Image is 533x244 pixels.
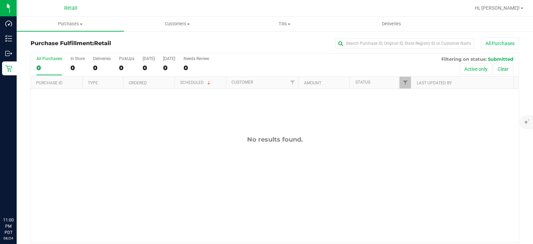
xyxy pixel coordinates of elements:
[88,81,98,85] a: Type
[355,80,370,85] a: Status
[5,65,12,72] inline-svg: Retail
[475,5,520,11] span: Hi, [PERSON_NAME]!
[70,56,85,61] div: In Store
[17,17,124,31] a: Purchases
[481,37,519,49] button: All Purchases
[231,80,253,85] a: Customer
[119,56,134,61] div: PickUps
[417,81,452,85] a: Last Updated By
[231,17,338,31] a: Tills
[119,64,134,72] div: 0
[93,64,111,72] div: 0
[94,40,111,47] span: Retail
[163,64,175,72] div: 0
[124,17,231,31] a: Customers
[31,40,193,47] h3: Purchase Fulfillment:
[231,21,338,27] span: Tills
[31,136,519,143] div: No results found.
[184,64,209,72] div: 0
[36,81,62,85] a: Purchase ID
[129,81,147,85] a: Ordered
[70,64,85,72] div: 0
[5,35,12,42] inline-svg: Inventory
[184,56,209,61] div: Needs Review
[64,5,77,11] span: Retail
[180,80,212,85] a: Scheduled
[143,56,155,61] div: [DATE]
[3,217,14,236] p: 11:00 PM PDT
[163,56,175,61] div: [DATE]
[143,64,155,72] div: 0
[335,38,474,49] input: Search Purchase ID, Original ID, State Registry ID or Customer Name...
[287,77,298,89] a: Filter
[373,21,411,27] span: Deliveries
[304,81,321,85] a: Amount
[460,63,492,75] button: Active only
[488,56,513,62] span: Submitted
[493,63,513,75] button: Clear
[5,50,12,57] inline-svg: Outbound
[124,21,231,27] span: Customers
[36,56,62,61] div: All Purchases
[93,56,111,61] div: Deliveries
[441,56,487,62] span: Filtering on status:
[36,64,62,72] div: 0
[17,21,124,27] span: Purchases
[338,17,445,31] a: Deliveries
[3,236,14,241] p: 08/24
[5,20,12,27] inline-svg: Dashboard
[7,188,28,209] iframe: Resource center
[399,77,411,89] a: Filter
